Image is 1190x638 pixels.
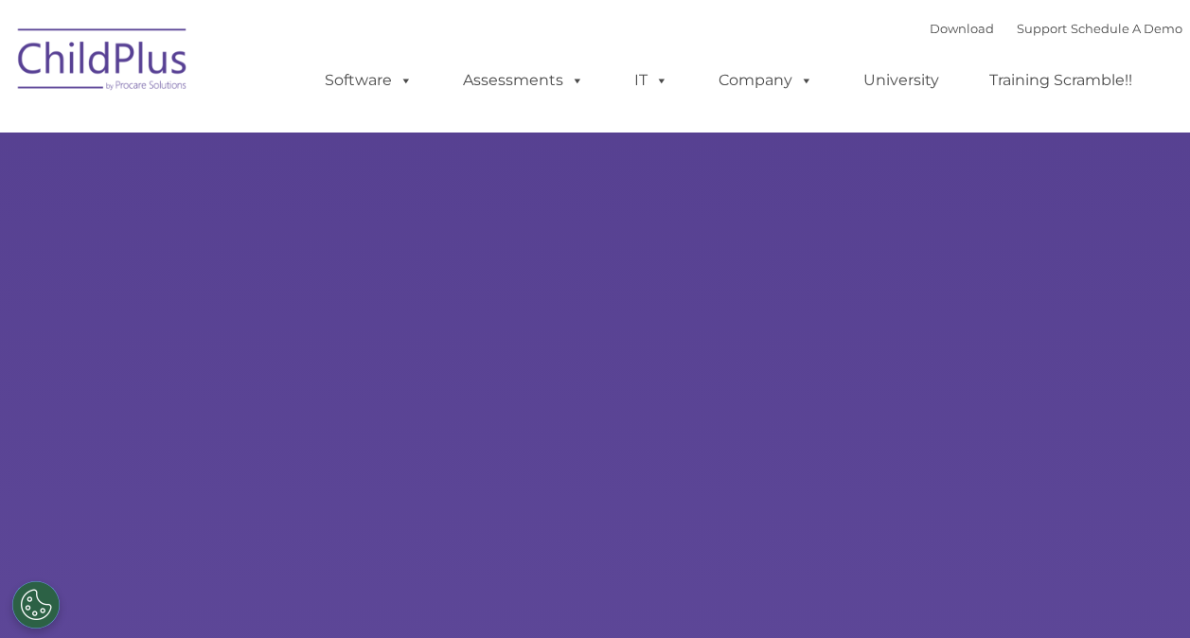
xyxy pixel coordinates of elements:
a: Download [930,21,994,36]
button: Cookies Settings [12,581,60,629]
a: Support [1017,21,1067,36]
img: ChildPlus by Procare Solutions [9,15,198,110]
a: Company [700,62,832,99]
a: Assessments [444,62,603,99]
font: | [930,21,1182,36]
a: IT [615,62,687,99]
a: Software [306,62,432,99]
a: Schedule A Demo [1071,21,1182,36]
a: University [844,62,958,99]
a: Training Scramble!! [970,62,1151,99]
